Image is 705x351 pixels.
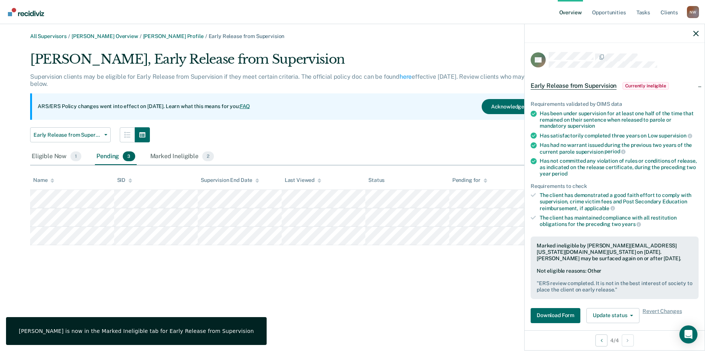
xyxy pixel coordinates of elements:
div: [PERSON_NAME] is now in the Marked Ineligible tab for Early Release from Supervision [19,328,254,334]
span: 1 [70,151,81,161]
div: [PERSON_NAME], Early Release from Supervision [30,52,559,73]
button: Previous Opportunity [595,334,607,346]
a: All Supervisors [30,33,67,39]
span: / [204,33,209,39]
span: Early Release from Supervision [531,82,616,90]
div: 4 / 4 [525,330,705,350]
p: Supervision clients may be eligible for Early Release from Supervision if they meet certain crite... [30,73,555,87]
div: Requirements validated by OIMS data [531,101,699,107]
div: Pending [95,148,136,165]
span: years [622,221,641,227]
span: applicable [584,205,615,211]
div: Has had no warrant issued during the previous two years of the current parole supervision [540,142,699,155]
a: FAQ [240,103,250,109]
div: Marked ineligible by [PERSON_NAME][EMAIL_ADDRESS][US_STATE][DOMAIN_NAME][US_STATE] on [DATE]. [PE... [537,243,693,261]
span: 2 [202,151,214,161]
div: Has not committed any violation of rules or conditions of release, as indicated on the release ce... [540,158,699,177]
a: [PERSON_NAME] Overview [72,33,138,39]
div: Has been under supervision for at least one half of the time that remained on their sentence when... [540,110,699,129]
div: Status [368,177,385,183]
a: here [400,73,412,80]
div: N W [687,6,699,18]
button: Update status [586,308,639,323]
p: ARS/ERS Policy changes went into effect on [DATE]. Learn what this means for you: [38,103,250,110]
div: Not eligible reasons: Other [537,268,693,293]
div: Supervision End Date [201,177,259,183]
span: Revert Changes [642,308,682,323]
a: [PERSON_NAME] Profile [143,33,204,39]
div: SID [117,177,133,183]
div: Open Intercom Messenger [679,325,697,343]
span: Currently ineligible [623,82,669,90]
button: Download Form [531,308,580,323]
div: The client has maintained compliance with all restitution obligations for the preceding two [540,215,699,227]
div: Name [33,177,54,183]
button: Profile dropdown button [687,6,699,18]
span: 3 [123,151,135,161]
button: Acknowledge & Close [482,99,553,114]
span: / [138,33,143,39]
span: period [552,171,567,177]
div: Eligible Now [30,148,83,165]
span: supervision [659,133,692,139]
div: Last Viewed [285,177,321,183]
div: Pending for [452,177,487,183]
span: Early Release from Supervision [34,132,101,138]
pre: " ERS review completed. It is not in the best interest of society to place the client on early re... [537,280,693,293]
div: Requirements to check [531,183,699,189]
div: Early Release from SupervisionCurrently ineligible [525,74,705,98]
span: supervision [568,123,595,129]
span: / [67,33,72,39]
span: period [604,148,626,154]
img: Recidiviz [8,8,44,16]
div: Marked Ineligible [149,148,216,165]
span: Early Release from Supervision [209,33,285,39]
button: Next Opportunity [622,334,634,346]
div: The client has demonstrated a good faith effort to comply with supervision, crime victim fees and... [540,192,699,211]
a: Navigate to form link [531,308,583,323]
div: Has satisfactorily completed three years on Low [540,132,699,139]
